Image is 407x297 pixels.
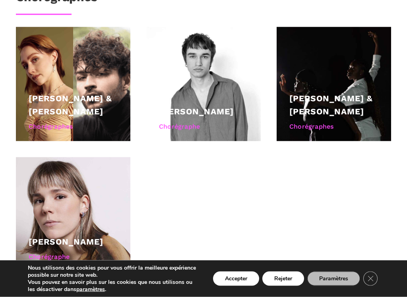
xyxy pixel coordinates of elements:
[159,106,234,116] a: [PERSON_NAME]
[289,121,378,132] div: Chorégraphes
[262,272,304,286] button: Rejeter
[29,121,118,132] div: Chorégraphes
[29,252,118,262] div: Chorégraphe
[363,272,378,286] button: Close GDPR Cookie Banner
[76,286,105,293] button: paramètres
[307,272,360,286] button: Paramètres
[28,279,199,293] p: Vous pouvez en savoir plus sur les cookies que nous utilisons ou les désactiver dans .
[29,93,112,117] a: [PERSON_NAME] & [PERSON_NAME]
[159,121,248,132] div: Chorégraphe
[213,272,259,286] button: Accepter
[289,93,373,117] a: [PERSON_NAME] & [PERSON_NAME]
[29,237,103,247] a: [PERSON_NAME]
[28,264,199,279] p: Nous utilisons des cookies pour vous offrir la meilleure expérience possible sur notre site web.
